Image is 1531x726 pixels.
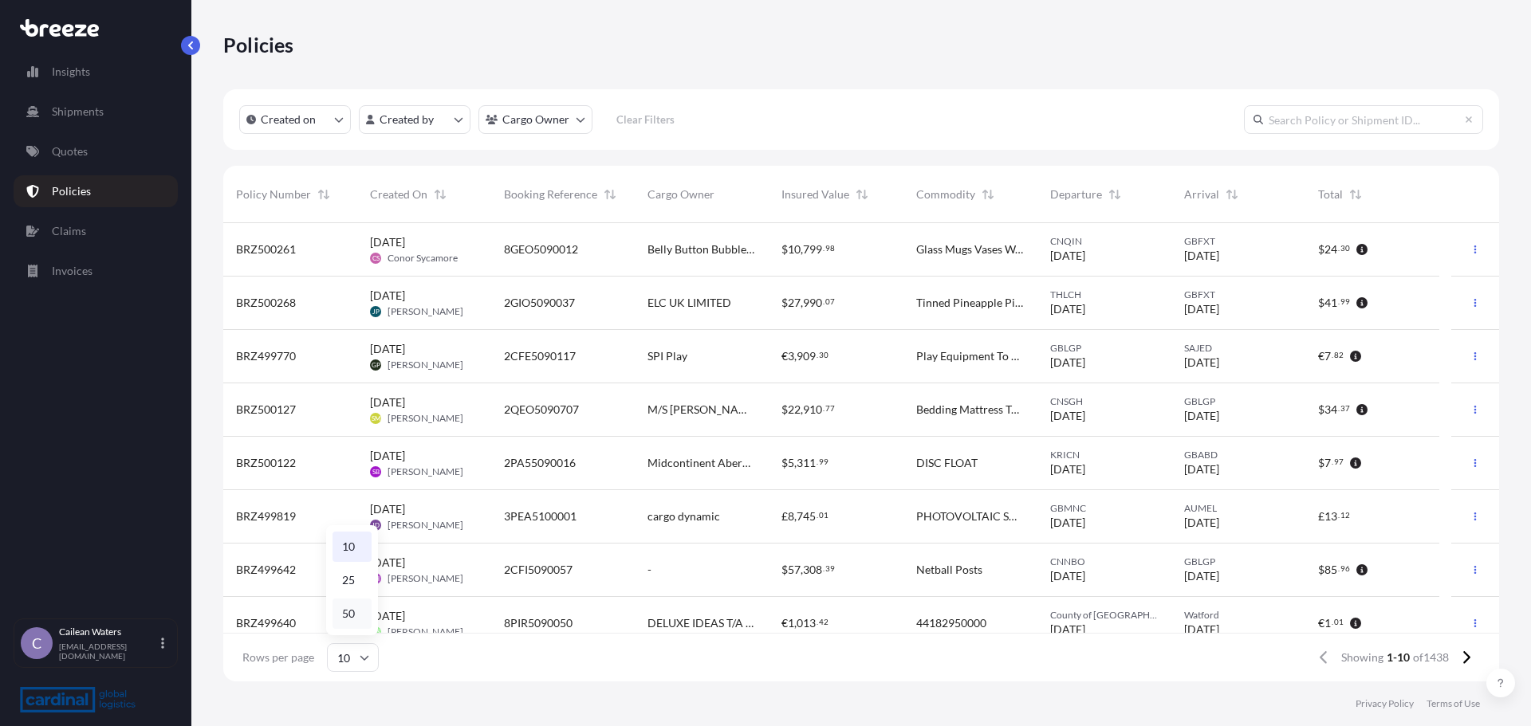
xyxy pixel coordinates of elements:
span: € [781,618,788,629]
span: CNNBO [1050,555,1159,568]
span: 013 [797,618,816,629]
span: [PERSON_NAME] [388,572,463,585]
a: Privacy Policy [1356,697,1414,710]
span: Departure [1050,186,1102,202]
span: 24 [1324,244,1337,255]
span: of 1438 [1413,649,1449,665]
span: 01 [1334,619,1344,625]
span: [DATE] [1184,622,1219,638]
span: Tinned Pineapple Pieces [916,295,1025,311]
span: BRZ500127 [236,402,296,418]
span: 311 [797,457,816,469]
p: Cailean Waters [59,626,158,638]
button: Sort [1346,185,1365,204]
span: 42 [819,619,828,625]
span: . [1332,352,1333,358]
span: 3PEA5100001 [504,508,577,524]
a: Shipments [14,96,178,128]
span: £ [1318,511,1324,522]
span: [PERSON_NAME] [388,626,463,638]
a: Claims [14,215,178,247]
span: GBFXT [1184,288,1293,301]
p: Quotes [52,143,88,159]
a: Terms of Use [1427,697,1480,710]
span: 799 [803,244,822,255]
span: 990 [803,297,822,308]
span: SAJED [1184,342,1293,355]
span: 3 [788,351,794,362]
span: [DATE] [1050,248,1085,264]
span: JD [372,517,380,533]
span: 909 [797,351,816,362]
span: 7 [1324,457,1331,469]
span: 8 [788,511,794,522]
p: Created on [261,112,316,128]
span: BRZ499819 [236,508,296,524]
span: BRZ499640 [236,615,296,631]
span: 2PA55090016 [504,455,576,471]
span: . [1338,245,1340,251]
span: 96 [1340,566,1350,571]
span: € [781,351,788,362]
span: 5 [788,457,794,469]
span: [DATE] [1184,408,1219,424]
span: Conor Sycamore [388,252,458,265]
span: 82 [1334,352,1344,358]
div: 25 [333,565,372,595]
span: CNSGH [1050,395,1159,408]
a: Policies [14,175,178,207]
span: [DATE] [1050,568,1085,584]
span: Created On [370,186,427,202]
span: 7 [1324,351,1331,362]
button: Sort [600,185,620,204]
span: , [801,244,803,255]
span: 07 [825,299,835,304]
button: Clear Filters [600,107,690,132]
span: [DATE] [370,448,405,464]
span: 39 [825,566,835,571]
span: 27 [788,297,801,308]
span: Insured Value [781,186,849,202]
span: DISC FLOAT [916,455,978,471]
button: Sort [852,185,872,204]
span: [DATE] [1184,515,1219,531]
span: 910 [803,404,822,415]
a: Insights [14,56,178,88]
span: [DATE] [370,394,405,410]
span: . [817,459,818,465]
span: . [817,352,818,358]
span: . [817,619,818,625]
span: 1 [1324,618,1331,629]
span: 98 [825,245,835,251]
span: 2CFI5090057 [504,562,573,578]
span: $ [781,297,788,308]
span: [PERSON_NAME] [388,519,463,532]
span: [DATE] [370,555,405,571]
span: $ [781,564,788,575]
span: [DATE] [1050,355,1085,371]
span: AUMEL [1184,502,1293,515]
span: 13 [1324,511,1337,522]
span: $ [1318,244,1324,255]
span: Bedding Mattress Topper [916,402,1025,418]
span: Play Equipment To Be Assembled [916,348,1025,364]
a: Quotes [14,135,178,167]
span: BRZ500122 [236,455,296,471]
span: [DATE] [1184,568,1219,584]
span: 2QEO5090707 [504,402,579,418]
button: Sort [978,185,998,204]
span: Arrival [1184,186,1219,202]
span: THLCH [1050,288,1159,301]
span: KRICN [1050,449,1159,461]
a: Invoices [14,255,178,287]
span: JP [372,304,380,320]
span: [DATE] [1050,301,1085,317]
span: [DATE] [1184,301,1219,317]
span: C [32,635,41,651]
span: Total [1318,186,1343,202]
span: [PERSON_NAME] [388,465,463,478]
span: . [1332,619,1333,625]
span: BRZ499770 [236,348,296,364]
span: 01 [819,512,828,518]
